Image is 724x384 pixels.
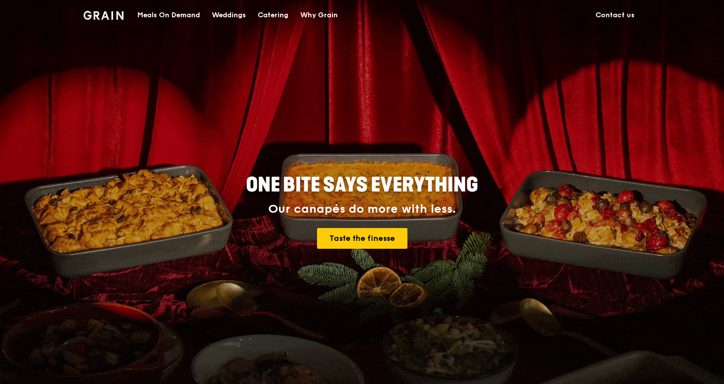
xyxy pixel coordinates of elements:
div: Why Grain [300,0,338,30]
a: Contact us [590,0,641,30]
div: Our canapés do more with less. [184,202,540,216]
img: Grain [83,11,123,20]
div: Weddings [212,0,246,30]
a: Weddings [206,0,252,30]
a: Catering [252,0,294,30]
a: Why Grain [294,0,344,30]
a: Taste the finesse [317,228,407,249]
div: Meals On Demand [137,0,200,30]
div: Catering [258,0,288,30]
span: ONE BITE SAYS EVERYTHING [246,173,478,197]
